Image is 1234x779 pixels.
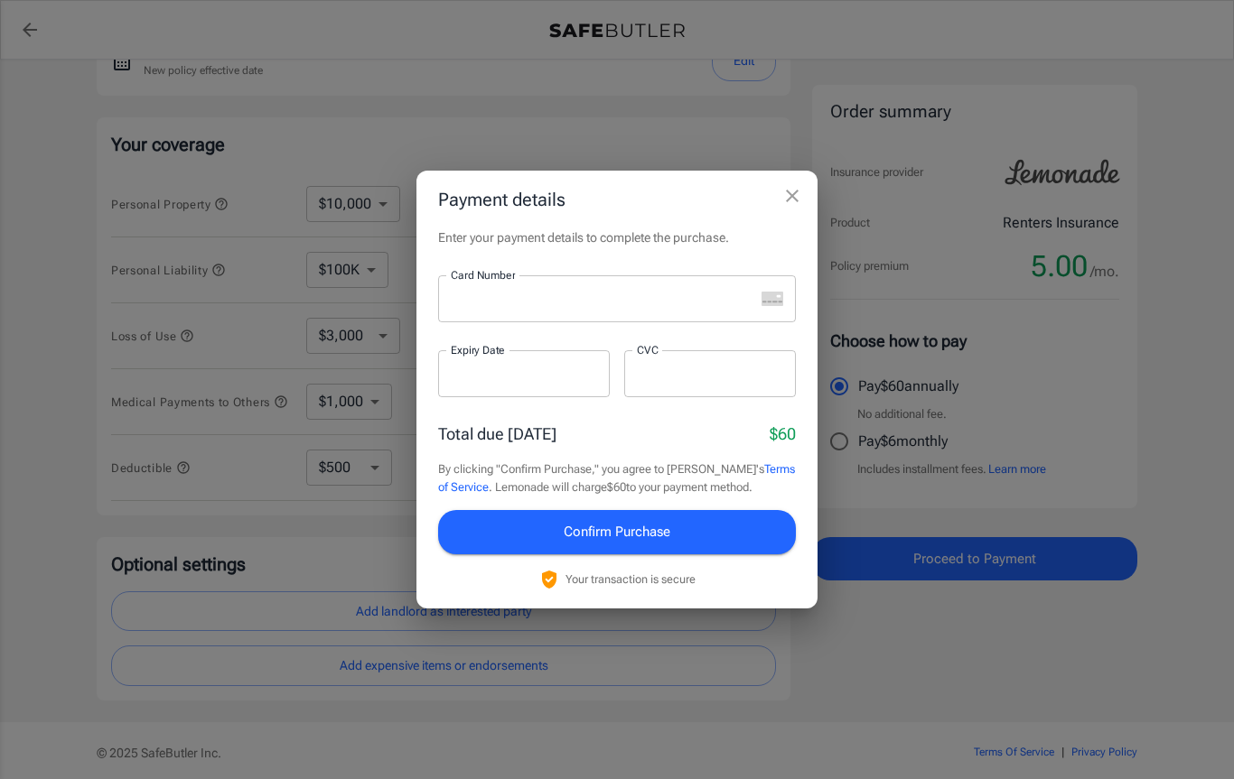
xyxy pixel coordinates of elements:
label: Card Number [451,267,515,283]
label: Expiry Date [451,342,505,357]
h2: Payment details [416,171,818,228]
iframe: Secure expiration date input frame [451,366,597,383]
p: Total due [DATE] [438,422,556,446]
a: Terms of Service [438,462,795,494]
button: Confirm Purchase [438,510,796,553]
svg: unknown [762,292,783,306]
p: $60 [770,422,796,446]
p: Enter your payment details to complete the purchase. [438,228,796,246]
iframe: Secure card number input frame [451,291,754,308]
label: CVC [637,342,659,357]
span: Confirm Purchase [564,520,670,543]
p: By clicking "Confirm Purchase," you agree to [PERSON_NAME]'s . Lemonade will charge $60 to your p... [438,460,796,496]
p: Your transaction is secure [566,570,696,588]
iframe: Secure CVC input frame [637,366,783,383]
button: close [774,178,810,214]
